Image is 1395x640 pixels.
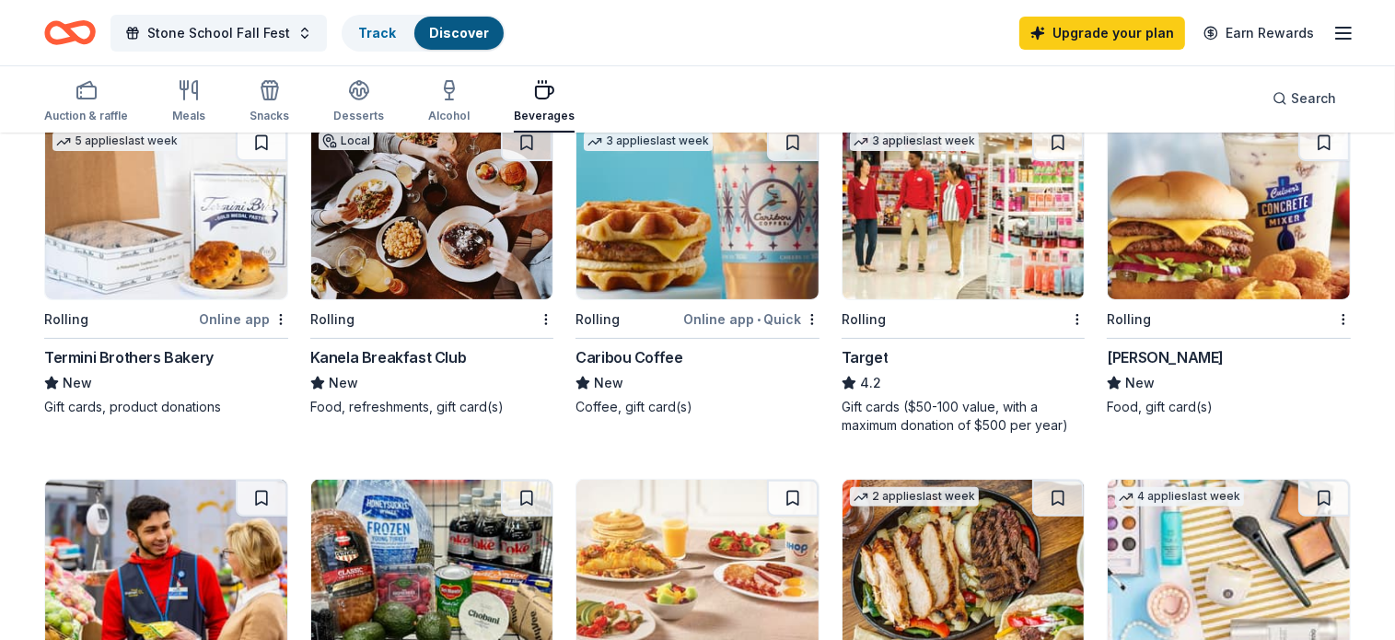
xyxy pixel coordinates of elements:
[575,398,820,416] div: Coffee, gift card(s)
[842,308,886,331] div: Rolling
[45,124,287,299] img: Image for Termini Brothers Bakery
[1107,398,1351,416] div: Food, gift card(s)
[110,15,327,52] button: Stone School Fall Fest
[199,308,288,331] div: Online app
[429,25,489,41] a: Discover
[172,72,205,133] button: Meals
[514,109,575,123] div: Beverages
[250,72,289,133] button: Snacks
[333,72,384,133] button: Desserts
[1019,17,1185,50] a: Upgrade your plan
[1107,346,1224,368] div: [PERSON_NAME]
[842,123,1086,435] a: Image for Target3 applieslast weekRollingTarget4.2Gift cards ($50-100 value, with a maximum donat...
[310,346,467,368] div: Kanela Breakfast Club
[44,72,128,133] button: Auction & raffle
[310,123,554,416] a: Image for Kanela Breakfast ClubLocalRollingKanela Breakfast ClubNewFood, refreshments, gift card(s)
[319,132,374,150] div: Local
[842,398,1086,435] div: Gift cards ($50-100 value, with a maximum donation of $500 per year)
[44,398,288,416] div: Gift cards, product donations
[1107,308,1151,331] div: Rolling
[842,346,889,368] div: Target
[575,123,820,416] a: Image for Caribou Coffee3 applieslast weekRollingOnline app•QuickCaribou CoffeeNewCoffee, gift ca...
[1115,487,1244,506] div: 4 applies last week
[333,109,384,123] div: Desserts
[428,72,470,133] button: Alcohol
[683,308,820,331] div: Online app Quick
[329,372,358,394] span: New
[44,346,214,368] div: Termini Brothers Bakery
[52,132,181,151] div: 5 applies last week
[843,124,1085,299] img: Image for Target
[310,308,355,331] div: Rolling
[575,346,682,368] div: Caribou Coffee
[428,109,470,123] div: Alcohol
[44,123,288,416] a: Image for Termini Brothers Bakery5 applieslast weekRollingOnline appTermini Brothers BakeryNewGif...
[757,312,761,327] span: •
[358,25,396,41] a: Track
[1108,124,1350,299] img: Image for Culver's
[1192,17,1325,50] a: Earn Rewards
[850,132,979,151] div: 3 applies last week
[576,124,819,299] img: Image for Caribou Coffee
[147,22,290,44] span: Stone School Fall Fest
[860,372,881,394] span: 4.2
[44,11,96,54] a: Home
[1107,123,1351,416] a: Image for Culver's Rolling[PERSON_NAME]NewFood, gift card(s)
[342,15,506,52] button: TrackDiscover
[514,72,575,133] button: Beverages
[44,109,128,123] div: Auction & raffle
[1125,372,1155,394] span: New
[594,372,623,394] span: New
[850,487,979,506] div: 2 applies last week
[250,109,289,123] div: Snacks
[311,124,553,299] img: Image for Kanela Breakfast Club
[1258,80,1351,117] button: Search
[1291,87,1336,110] span: Search
[63,372,92,394] span: New
[575,308,620,331] div: Rolling
[172,109,205,123] div: Meals
[44,308,88,331] div: Rolling
[584,132,713,151] div: 3 applies last week
[310,398,554,416] div: Food, refreshments, gift card(s)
